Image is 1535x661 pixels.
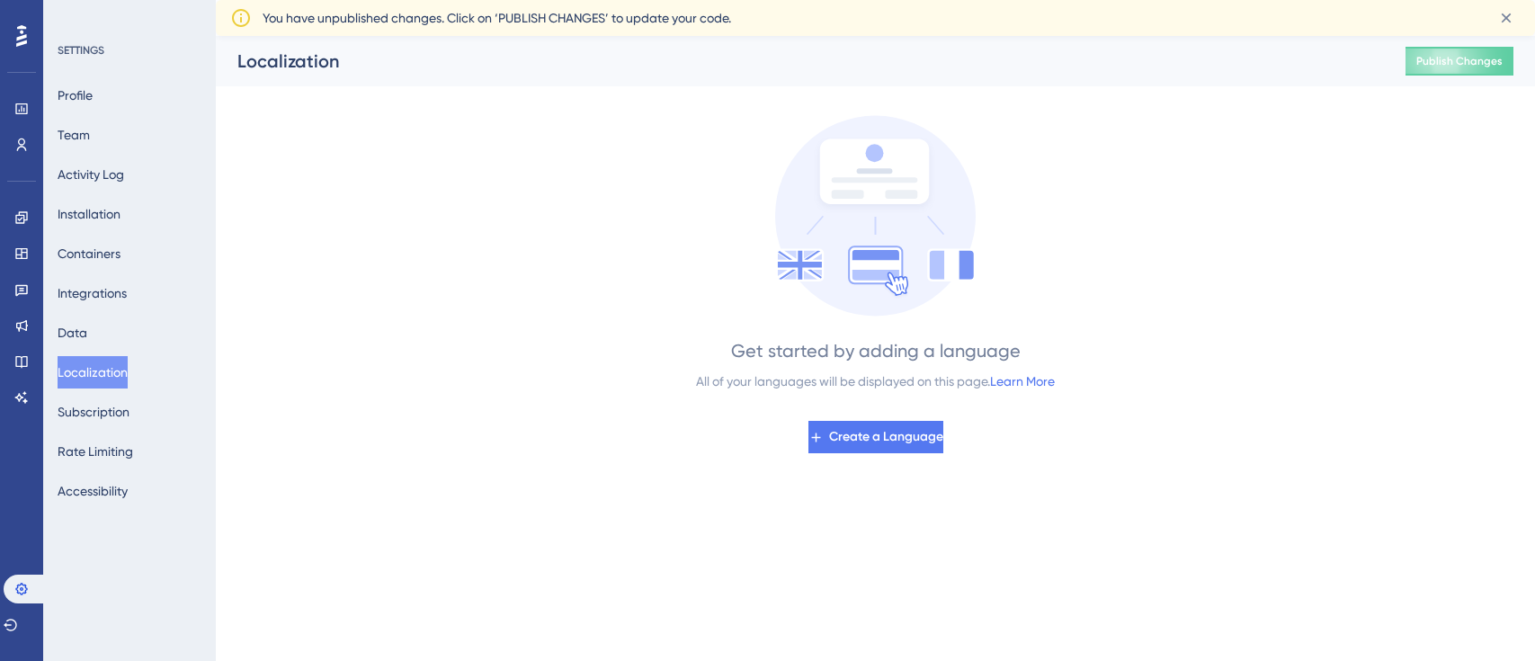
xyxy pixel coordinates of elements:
[731,338,1021,363] div: Get started by adding a language
[58,237,120,270] button: Containers
[1416,54,1503,68] span: Publish Changes
[58,43,203,58] div: SETTINGS
[1406,47,1513,76] button: Publish Changes
[263,7,731,29] span: You have unpublished changes. Click on ‘PUBLISH CHANGES’ to update your code.
[58,79,93,112] button: Profile
[58,198,120,230] button: Installation
[58,158,124,191] button: Activity Log
[58,475,128,507] button: Accessibility
[58,119,90,151] button: Team
[990,374,1055,389] a: Learn More
[58,277,127,309] button: Integrations
[58,396,129,428] button: Subscription
[808,421,943,453] button: Create a Language
[58,356,128,389] button: Localization
[829,426,943,448] span: Create a Language
[237,49,1361,74] div: Localization
[696,371,1055,392] div: All of your languages will be displayed on this page.
[58,317,87,349] button: Data
[58,435,133,468] button: Rate Limiting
